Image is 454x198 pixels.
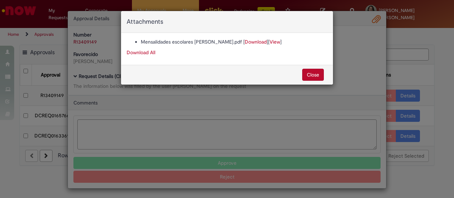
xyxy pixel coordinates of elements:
[302,69,324,81] button: Close
[127,18,327,26] h4: Attachments
[268,39,282,45] span: [ ]
[141,38,327,45] li: Mensalidades escolares [PERSON_NAME].pdf [ ]
[245,39,267,45] a: Download
[270,39,280,45] a: View
[127,49,155,56] a: Download All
